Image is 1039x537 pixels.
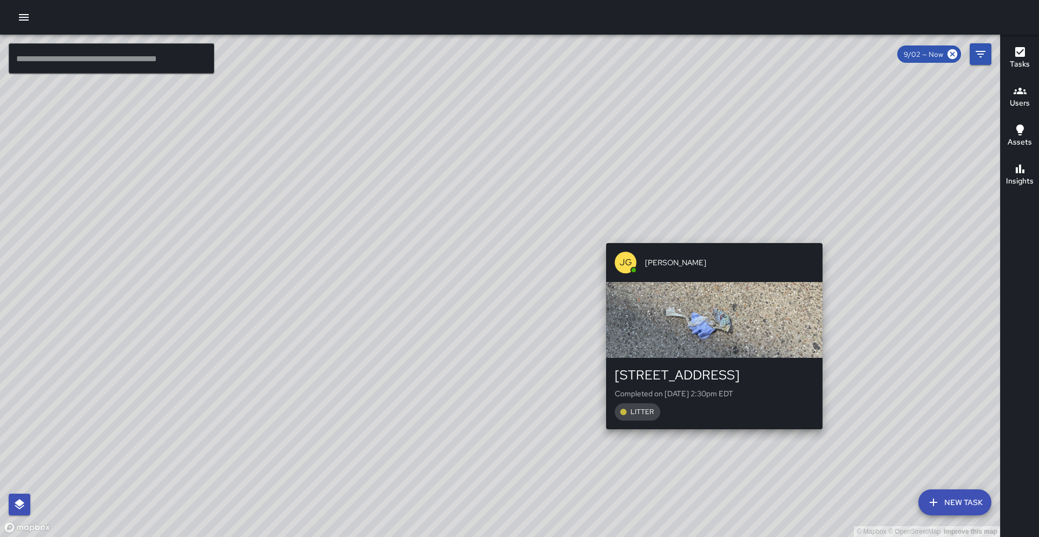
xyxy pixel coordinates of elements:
div: [STREET_ADDRESS] [615,366,814,384]
button: JG[PERSON_NAME][STREET_ADDRESS]Completed on [DATE] 2:30pm EDTLITTER [606,243,823,429]
h6: Assets [1008,136,1032,148]
span: 9/02 — Now [897,50,950,59]
h6: Users [1010,97,1030,109]
p: Completed on [DATE] 2:30pm EDT [615,388,814,399]
p: JG [620,256,632,269]
h6: Insights [1006,175,1034,187]
span: [PERSON_NAME] [645,257,814,268]
button: Users [1001,78,1039,117]
div: 9/02 — Now [897,45,961,63]
button: Insights [1001,156,1039,195]
h6: Tasks [1010,58,1030,70]
button: Filters [970,43,991,65]
button: New Task [918,489,991,515]
span: LITTER [624,407,660,416]
button: Assets [1001,117,1039,156]
button: Tasks [1001,39,1039,78]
